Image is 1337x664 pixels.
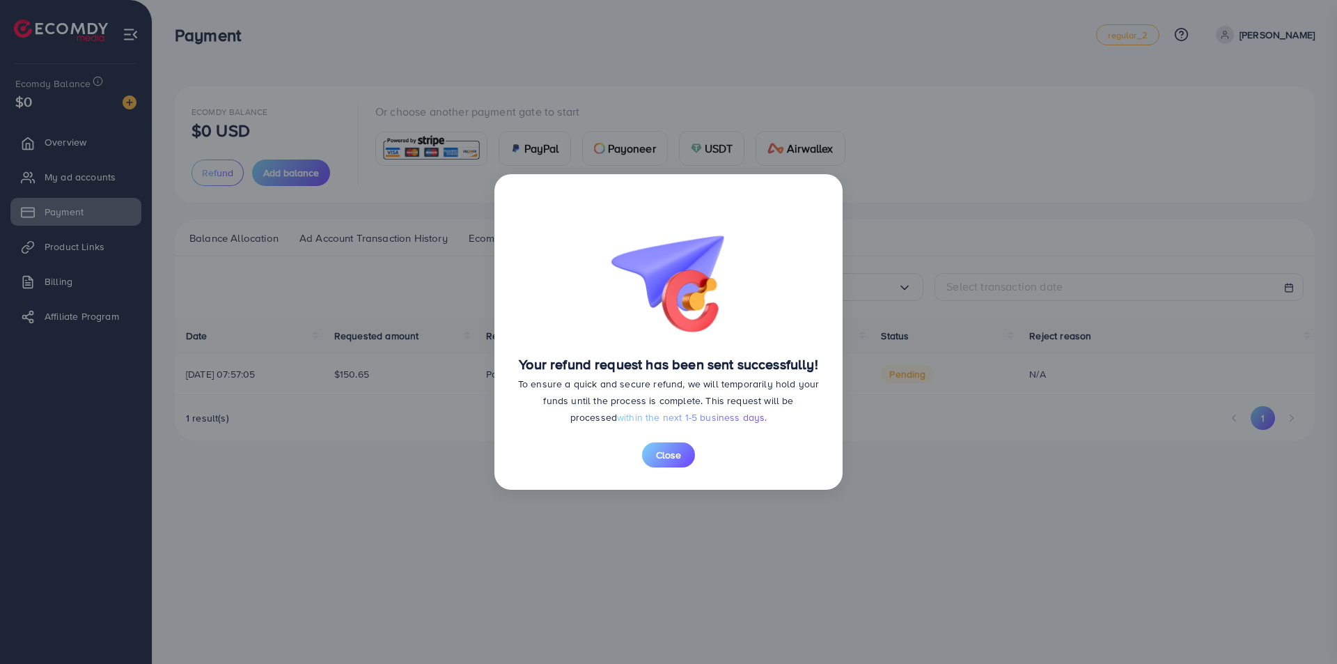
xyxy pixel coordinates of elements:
[617,410,767,424] span: within the next 1-5 business days.
[517,356,820,373] h4: Your refund request has been sent successfully!
[517,376,820,426] p: To ensure a quick and secure refund, we will temporarily hold your funds until the process is com...
[599,196,738,339] img: bg-request-refund-success.26ac5564.png
[642,442,695,468] button: Close
[1278,601,1327,654] iframe: Chat
[656,448,681,462] span: Close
